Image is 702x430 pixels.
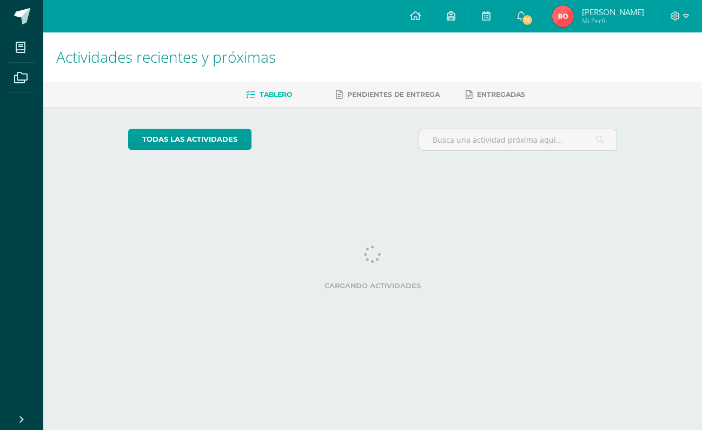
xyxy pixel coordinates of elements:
[128,129,251,150] a: todas las Actividades
[347,90,440,98] span: Pendientes de entrega
[582,6,644,17] span: [PERSON_NAME]
[552,5,574,27] img: cc8c22bf0e32dfe44224dbbfefa5ecc7.png
[260,90,292,98] span: Tablero
[128,282,618,290] label: Cargando actividades
[336,86,440,103] a: Pendientes de entrega
[582,16,644,25] span: Mi Perfil
[246,86,292,103] a: Tablero
[56,47,276,67] span: Actividades recientes y próximas
[466,86,525,103] a: Entregadas
[477,90,525,98] span: Entregadas
[521,14,533,26] span: 15
[419,129,617,150] input: Busca una actividad próxima aquí...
